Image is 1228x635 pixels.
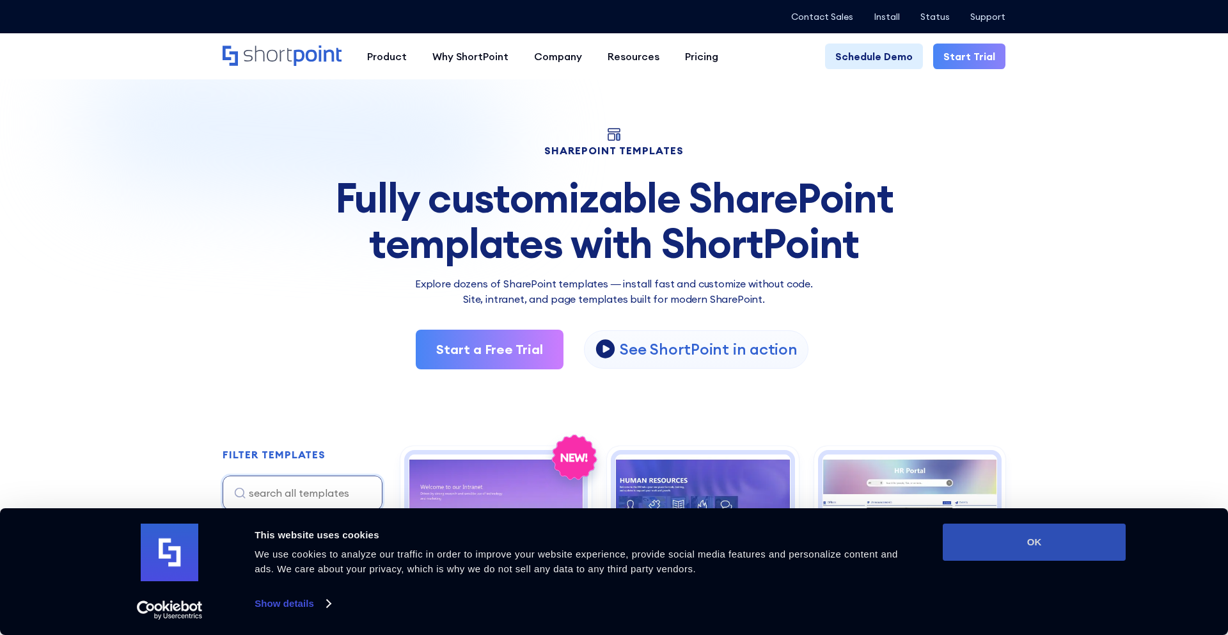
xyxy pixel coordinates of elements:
[223,175,1005,266] div: Fully customizable SharePoint templates with ShortPoint
[672,44,731,69] a: Pricing
[141,524,198,581] img: logo
[114,600,226,620] a: Usercentrics Cookiebot - opens in a new window
[255,594,330,613] a: Show details
[420,44,521,69] a: Why ShortPoint
[933,44,1005,69] a: Start Trial
[255,549,898,574] span: We use cookies to analyze our traffic in order to improve your website experience, provide social...
[223,45,342,67] a: Home
[223,449,326,461] h2: FILTER TEMPLATES
[416,330,563,369] a: Start a Free Trial
[354,44,420,69] a: Product
[595,44,672,69] a: Resources
[823,454,997,586] img: HR 2 - HR Intranet Portal: Central HR hub for search, announcements, events, learning.
[620,339,797,359] p: See ShortPoint in action
[367,49,407,64] div: Product
[223,276,1005,307] p: Explore dozens of SharePoint templates — install fast and customize without code. Site, intranet,...
[223,146,1005,155] h1: SHAREPOINT TEMPLATES
[685,49,718,64] div: Pricing
[255,527,914,543] div: This website uses cookies
[920,12,950,22] a: Status
[432,49,508,64] div: Why ShortPoint
[409,454,583,586] img: Enterprise 1 – SharePoint Homepage Design: Modern intranet homepage for news, documents, and events.
[534,49,582,64] div: Company
[223,476,382,510] input: search all templates
[825,44,923,69] a: Schedule Demo
[874,12,900,22] a: Install
[970,12,1005,22] a: Support
[608,49,659,64] div: Resources
[584,330,808,369] a: open lightbox
[791,12,853,22] a: Contact Sales
[943,524,1126,561] button: OK
[615,454,790,586] img: HR 1 – Human Resources Template: Centralize tools, policies, training, engagement, and news.
[521,44,595,69] a: Company
[998,486,1228,635] iframe: Chat Widget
